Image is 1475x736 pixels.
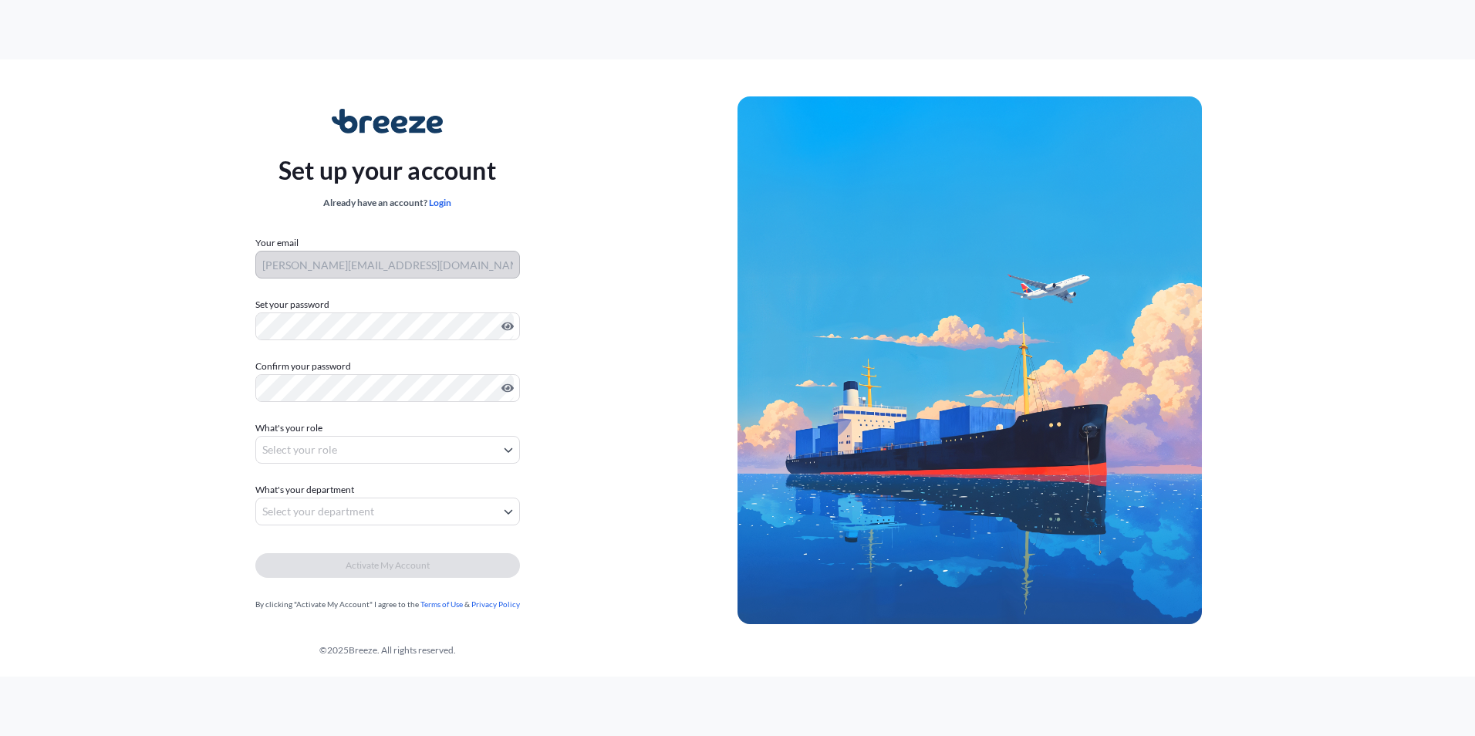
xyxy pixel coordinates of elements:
label: Confirm your password [255,359,520,374]
span: What's your department [255,482,354,498]
button: Show password [501,382,514,394]
span: Select your department [262,504,374,519]
label: Your email [255,235,299,251]
span: Select your role [262,442,337,457]
a: Terms of Use [420,599,463,609]
a: Privacy Policy [471,599,520,609]
div: © 2025 Breeze. All rights reserved. [37,643,737,658]
button: Show password [501,320,514,333]
label: Set your password [255,297,520,312]
div: Already have an account? [278,195,496,211]
img: Breeze [332,109,444,133]
p: Set up your account [278,152,496,189]
span: What's your role [255,420,322,436]
a: Login [429,197,451,208]
div: By clicking "Activate My Account" I agree to the & [255,596,520,612]
button: Select your role [255,436,520,464]
span: Activate My Account [346,558,430,573]
button: Activate My Account [255,553,520,578]
input: Your email address [255,251,520,279]
button: Select your department [255,498,520,525]
img: Ship illustration [737,96,1202,624]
